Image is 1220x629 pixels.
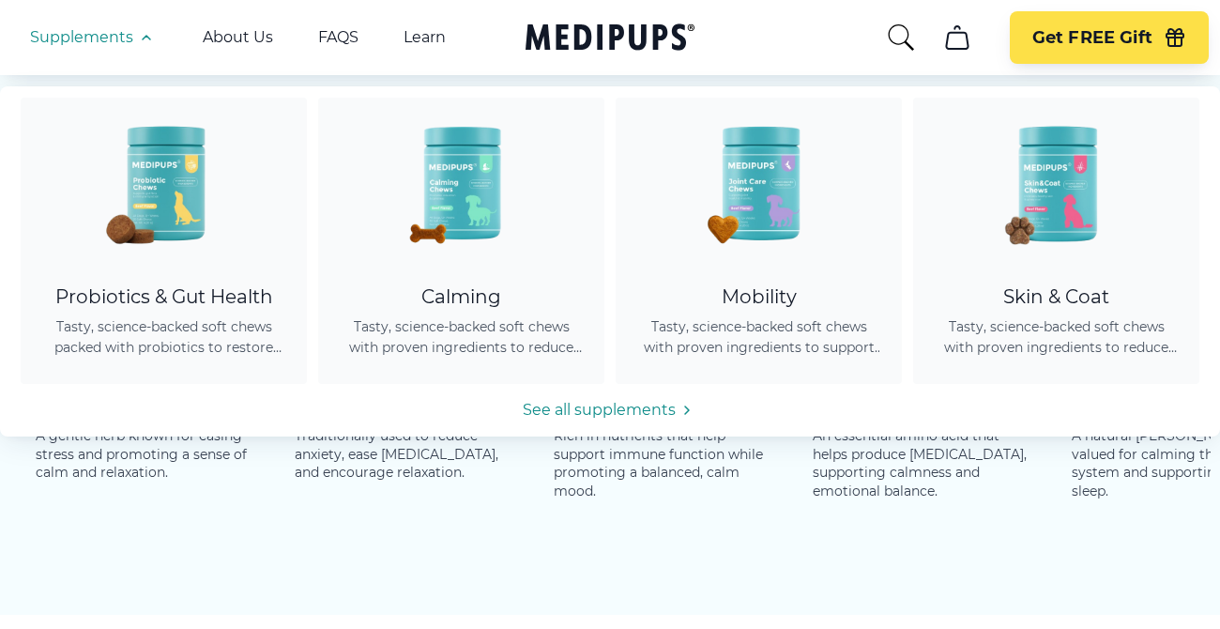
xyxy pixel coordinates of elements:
span: Tasty, science-backed soft chews with proven ingredients to support joint health, improve mobilit... [638,316,879,358]
p: A gentle herb known for easing stress and promoting a sense of calm and relaxation. [36,427,257,483]
a: Calming Dog Chews - MedipupsCalmingTasty, science-backed soft chews with proven ingredients to re... [318,98,604,384]
img: Probiotic Dog Chews - Medipups [80,98,249,267]
img: Skin & Coat Chews - Medipups [972,98,1141,267]
span: Tasty, science-backed soft chews with proven ingredients to reduce anxiety, promote relaxation, a... [341,316,582,358]
p: Traditionally used to reduce anxiety, ease [MEDICAL_DATA], and encourage relaxation. [295,427,516,483]
img: Calming Dog Chews - Medipups [377,98,546,267]
div: Skin & Coat [936,285,1177,309]
button: Supplements [30,26,158,49]
a: Probiotic Dog Chews - MedipupsProbiotics & Gut HealthTasty, science-backed soft chews packed with... [21,98,307,384]
span: Get FREE Gift [1032,27,1152,49]
button: Get FREE Gift [1010,11,1209,64]
a: Medipups [526,20,694,58]
a: FAQS [318,28,358,47]
div: Mobility [638,285,879,309]
a: Skin & Coat Chews - MedipupsSkin & CoatTasty, science-backed soft chews with proven ingredients t... [913,98,1199,384]
a: Learn [404,28,446,47]
p: Rich in nutrients that help support immune function while promoting a balanced, calm mood. [554,427,775,500]
button: cart [935,15,980,60]
div: Probiotics & Gut Health [43,285,284,309]
button: search [886,23,916,53]
div: Calming [341,285,582,309]
img: Joint Care Chews - Medipups [675,98,844,267]
p: An essential amino acid that helps produce [MEDICAL_DATA], supporting calmness and emotional bala... [813,427,1034,500]
span: Tasty, science-backed soft chews with proven ingredients to reduce shedding, promote healthy skin... [936,316,1177,358]
span: Tasty, science-backed soft chews packed with probiotics to restore gut balance, ease itching, sup... [43,316,284,358]
a: About Us [203,28,273,47]
a: Joint Care Chews - MedipupsMobilityTasty, science-backed soft chews with proven ingredients to su... [616,98,902,384]
span: Supplements [30,28,133,47]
